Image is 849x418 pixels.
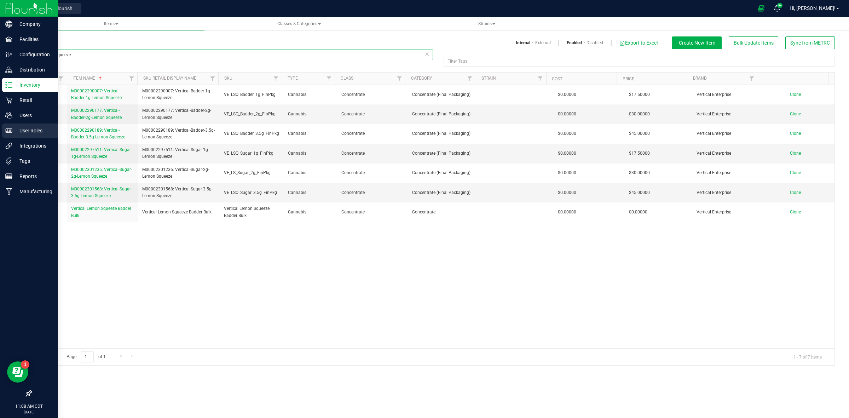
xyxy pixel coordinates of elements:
[288,91,333,98] span: Cannabis
[341,209,404,216] span: Concentrate
[535,40,551,46] a: External
[753,1,769,15] span: Open Ecommerce Menu
[424,50,429,59] span: Clear
[697,209,759,216] span: Vertical Enterprise
[12,172,55,181] p: Reports
[625,188,653,198] span: $45.00000
[481,76,496,81] a: Strain
[790,111,801,116] span: Clone
[142,186,215,199] span: M00002301568: Vertical-Sugar-3.5g-Lemon Squeeze
[729,36,778,49] button: Bulk Update Items
[12,142,55,150] p: Integrations
[464,73,476,85] a: Filter
[288,189,333,196] span: Cannabis
[341,91,404,98] span: Concentrate
[625,109,653,119] span: $30.00000
[71,167,132,179] span: M00002301236: Vertical-Sugar-2g-Lemon Squeeze
[697,91,759,98] span: Vertical Enterprise
[625,90,653,100] span: $17.50000
[142,147,215,160] span: M00002297511: Vertical-Sugar-1g-Lemon Squeeze
[31,36,428,45] h3: Items
[697,130,759,137] span: Vertical Enterprise
[412,189,475,196] span: Concentrate (Final Packaging)
[142,166,215,180] span: M00002301236: Vertical-Sugar-2g-Lemon Squeeze
[288,170,333,176] span: Cannabis
[625,168,653,178] span: $30.00000
[672,36,722,49] button: Create New Item
[288,130,333,137] span: Cannabis
[790,131,801,136] span: Clone
[587,40,603,46] a: Disabled
[697,189,759,196] span: Vertical Enterprise
[697,150,759,157] span: Vertical Enterprise
[71,128,125,139] span: M00002290189: Vertical-Badder-3.5g-Lemon Squeeze
[393,73,405,85] a: Filter
[625,207,651,217] span: $0.00000
[12,50,55,59] p: Configuration
[55,73,67,85] a: Filter
[412,111,475,118] span: Concentrate (Final Packaging)
[790,170,801,175] span: Clone
[554,109,580,119] span: $0.00000
[341,111,404,118] span: Concentrate
[552,76,562,81] a: Cost
[5,51,12,58] inline-svg: Configuration
[412,130,475,137] span: Concentrate (Final Packaging)
[625,148,653,159] span: $17.50000
[224,111,279,118] span: VE_LSQ_Badder_2g_FinPkg
[554,207,580,217] span: $0.00000
[341,170,404,176] span: Concentrate
[3,403,55,410] p: 11:08 AM CDT
[142,88,215,101] span: M00002290007: Vertical-Badder-1g-Lemon Squeeze
[71,186,134,199] a: M00002301568: Vertical-Sugar-3.5g-Lemon Squeeze
[71,206,131,218] span: Vertical Lemon Squeeze Badder Bulk
[81,351,94,362] input: 1
[778,4,781,7] span: 9+
[535,73,546,85] a: Filter
[5,112,12,119] inline-svg: Users
[12,96,55,104] p: Retail
[341,130,404,137] span: Concentrate
[788,351,827,362] span: 1 - 7 of 7 items
[142,107,215,121] span: M00002290177: Vertical-Badder-2g-Lemon Squeeze
[567,40,582,46] a: Enabled
[412,209,475,216] span: Concentrate
[71,147,134,160] a: M00002297511: Vertical-Sugar-1g-Lemon Squeeze
[277,21,321,26] span: Classes & Categories
[71,107,134,121] a: M00002290177: Vertical-Badder-2g-Lemon Squeeze
[790,151,808,156] a: Clone
[790,151,801,156] span: Clone
[554,90,580,100] span: $0.00000
[224,130,279,137] span: VE_LSQ_Badder_3.5g_FinPkg
[790,92,801,97] span: Clone
[12,35,55,44] p: Facilities
[224,76,232,81] a: SKU
[71,205,134,219] a: Vertical Lemon Squeeze Badder Bulk
[790,131,808,136] a: Clone
[270,73,282,85] a: Filter
[224,150,279,157] span: VE_LSQ_Sugar_1g_FinPkg
[412,150,475,157] span: Concentrate (Final Packaging)
[12,81,55,89] p: Inventory
[21,360,29,369] iframe: Resource center unread badge
[5,66,12,73] inline-svg: Distribution
[71,88,134,101] a: M00002290007: Vertical-Badder-1g-Lemon Squeeze
[411,76,432,81] a: Category
[5,21,12,28] inline-svg: Company
[746,73,758,85] a: Filter
[71,88,122,100] span: M00002290007: Vertical-Badder-1g-Lemon Squeeze
[224,91,279,98] span: VE_LSQ_Badder_1g_FinPkg
[71,166,134,180] a: M00002301236: Vertical-Sugar-2g-Lemon Squeeze
[478,21,495,26] span: Strains
[790,111,808,116] a: Clone
[554,168,580,178] span: $0.00000
[288,150,333,157] span: Cannabis
[679,40,715,46] span: Create New Item
[12,157,55,165] p: Tags
[12,20,55,28] p: Company
[790,190,801,195] span: Clone
[5,81,12,88] inline-svg: Inventory
[623,76,634,81] a: Price
[5,142,12,149] inline-svg: Integrations
[71,108,122,120] span: M00002290177: Vertical-Badder-2g-Lemon Squeeze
